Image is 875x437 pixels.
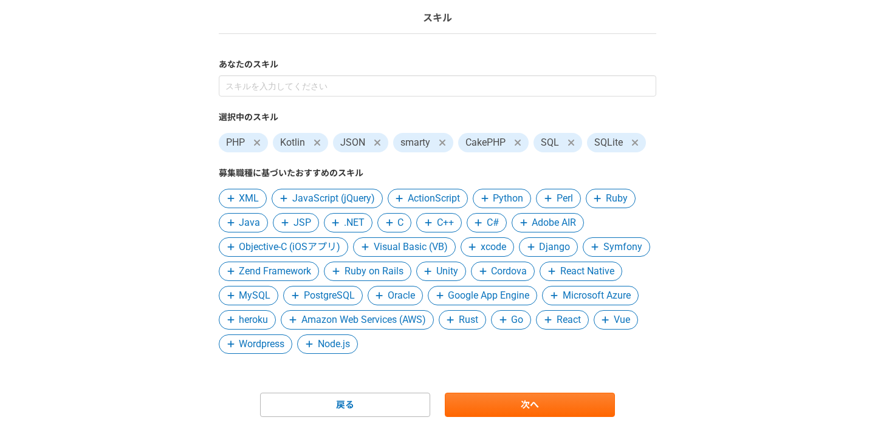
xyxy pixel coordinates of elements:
span: JavaScript (jQuery) [292,191,375,206]
span: C# [487,215,499,230]
span: Kotlin [273,133,328,152]
span: Ruby on Rails [345,264,403,279]
a: 戻る [260,393,430,417]
span: SQLite [587,133,646,152]
span: JSON [333,133,388,152]
span: Google App Engine [448,288,529,303]
input: スキルを入力してください [219,75,656,97]
span: smarty [393,133,453,152]
span: Objective-C (iOSアプリ) [239,240,340,254]
span: ActionScript [408,191,460,206]
span: Django [539,240,570,254]
span: Visual Basic (VB) [374,240,448,254]
span: xcode [481,240,506,254]
span: Unity [436,264,458,279]
span: Perl [557,191,573,206]
span: JSP [293,215,311,230]
label: 募集職種に基づいたおすすめのスキル [219,167,656,180]
span: SQL [534,133,582,152]
span: Symfony [603,240,642,254]
span: React Native [560,264,614,279]
span: Node.js [318,337,350,351]
span: heroku [239,313,268,327]
label: あなたのスキル [219,58,656,71]
p: スキル [423,11,452,25]
span: React [557,313,581,327]
span: Cordova [491,264,527,279]
a: 次へ [445,393,615,417]
span: Wordpress [239,337,284,351]
span: PostgreSQL [304,288,355,303]
label: 選択中のスキル [219,111,656,124]
span: CakePHP [458,133,529,152]
span: .NET [344,215,365,230]
span: Microsoft Azure [563,288,631,303]
span: Ruby [606,191,628,206]
span: C++ [437,215,454,230]
span: Oracle [388,288,415,303]
span: Adobe AIR [532,215,576,230]
span: Python [493,191,523,206]
span: MySQL [239,288,270,303]
span: Amazon Web Services (AWS) [301,313,426,327]
span: Vue [614,313,630,327]
span: Java [239,215,260,230]
span: XML [239,191,259,206]
span: Zend Framework [239,264,311,279]
span: Rust [459,313,478,327]
span: C [397,215,403,230]
span: Go [511,313,523,327]
span: PHP [219,133,268,152]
